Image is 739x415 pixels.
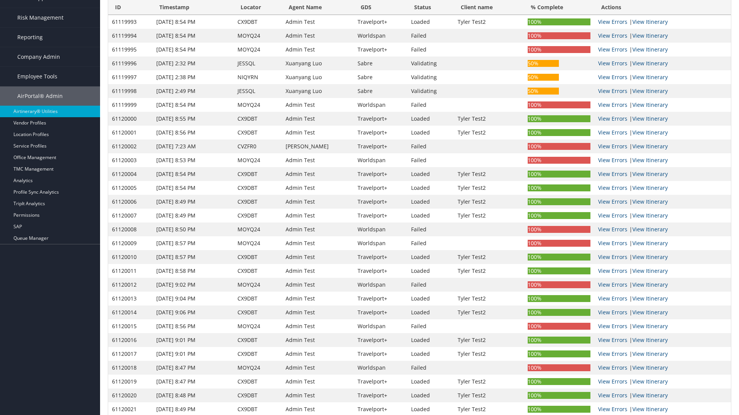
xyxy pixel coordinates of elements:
[354,181,408,195] td: Travelport+
[234,126,282,139] td: CX9DBT
[632,378,668,385] a: View Itinerary Details
[598,405,627,413] a: View errors
[407,126,454,139] td: Loaded
[354,236,408,250] td: Worldspan
[594,333,731,347] td: |
[108,347,152,361] td: 61120017
[528,295,590,302] div: 100%
[234,167,282,181] td: CX9DBT
[594,112,731,126] td: |
[632,143,668,150] a: View Itinerary Details
[594,222,731,236] td: |
[528,378,590,385] div: 100%
[454,209,524,222] td: Tyler Test2
[152,112,234,126] td: [DATE] 8:55 PM
[234,98,282,112] td: MOYQ24
[354,292,408,305] td: Travelport+
[108,209,152,222] td: 61120007
[598,350,627,357] a: View errors
[632,32,668,39] a: View Itinerary Details
[598,378,627,385] a: View errors
[528,337,590,344] div: 100%
[598,364,627,371] a: View errors
[152,195,234,209] td: [DATE] 8:49 PM
[528,171,590,178] div: 100%
[152,250,234,264] td: [DATE] 8:57 PM
[598,253,627,261] a: View errors
[407,333,454,347] td: Loaded
[528,184,590,191] div: 100%
[108,388,152,402] td: 61120020
[108,278,152,292] td: 61120012
[598,295,627,302] a: View errors
[598,101,627,108] a: View errors
[108,29,152,43] td: 61119994
[108,264,152,278] td: 61120011
[454,15,524,29] td: Tyler Test2
[234,29,282,43] td: MOYQ24
[152,222,234,236] td: [DATE] 8:50 PM
[632,405,668,413] a: View Itinerary Details
[234,84,282,98] td: JESSQL
[282,15,354,29] td: Admin Test
[594,43,731,56] td: |
[152,43,234,56] td: [DATE] 8:54 PM
[598,60,627,67] a: View errors
[282,250,354,264] td: Admin Test
[632,18,668,25] a: View Itinerary Details
[152,305,234,319] td: [DATE] 9:06 PM
[407,112,454,126] td: Loaded
[354,84,408,98] td: Sabre
[598,198,627,205] a: View errors
[632,87,668,95] a: View Itinerary Details
[407,29,454,43] td: Failed
[234,112,282,126] td: CX9DBT
[594,305,731,319] td: |
[354,347,408,361] td: Travelport+
[108,236,152,250] td: 61120009
[152,98,234,112] td: [DATE] 8:54 PM
[282,84,354,98] td: Xuanyang Luo
[632,295,668,302] a: View Itinerary Details
[632,309,668,316] a: View Itinerary Details
[108,112,152,126] td: 61120000
[152,209,234,222] td: [DATE] 8:49 PM
[407,375,454,388] td: Loaded
[282,388,354,402] td: Admin Test
[354,139,408,153] td: Travelport+
[152,347,234,361] td: [DATE] 9:01 PM
[234,236,282,250] td: MOYQ24
[354,56,408,70] td: Sabre
[354,70,408,84] td: Sabre
[632,184,668,191] a: View Itinerary Details
[108,126,152,139] td: 61120001
[152,236,234,250] td: [DATE] 8:57 PM
[108,56,152,70] td: 61119996
[282,305,354,319] td: Admin Test
[354,98,408,112] td: Worldspan
[594,139,731,153] td: |
[354,209,408,222] td: Travelport+
[594,361,731,375] td: |
[354,126,408,139] td: Travelport+
[407,264,454,278] td: Loaded
[282,98,354,112] td: Admin Test
[234,388,282,402] td: CX9DBT
[454,195,524,209] td: Tyler Test2
[354,319,408,333] td: Worldspan
[594,126,731,139] td: |
[108,375,152,388] td: 61120019
[632,322,668,330] a: View Itinerary Details
[407,319,454,333] td: Failed
[528,60,559,67] div: 50%
[282,222,354,236] td: Admin Test
[594,167,731,181] td: |
[282,153,354,167] td: Admin Test
[632,267,668,274] a: View Itinerary Details
[108,15,152,29] td: 61119993
[528,309,590,316] div: 100%
[528,143,590,150] div: 100%
[282,195,354,209] td: Admin Test
[17,47,60,66] span: Company Admin
[528,157,590,164] div: 100%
